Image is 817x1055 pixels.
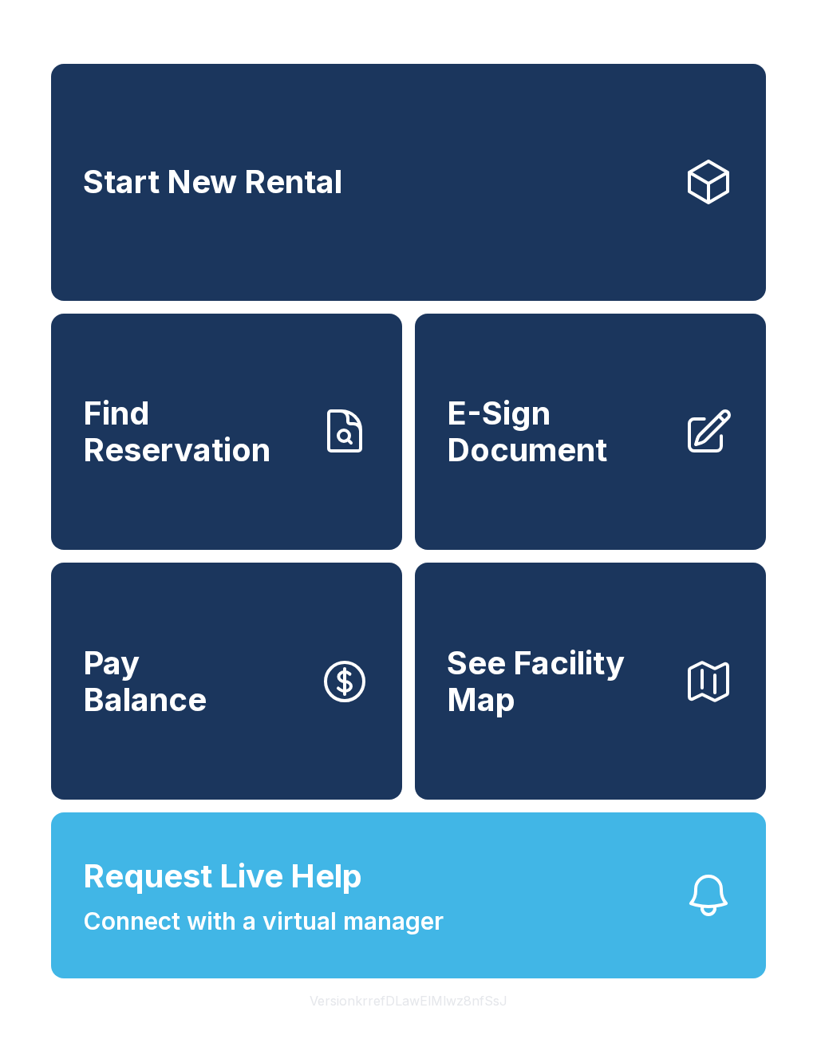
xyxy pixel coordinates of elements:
[83,852,362,900] span: Request Live Help
[51,812,766,978] button: Request Live HelpConnect with a virtual manager
[83,164,342,200] span: Start New Rental
[51,563,402,800] button: PayBalance
[83,395,306,468] span: Find Reservation
[297,978,520,1023] button: VersionkrrefDLawElMlwz8nfSsJ
[447,645,670,717] span: See Facility Map
[51,314,402,551] a: Find Reservation
[447,395,670,468] span: E-Sign Document
[83,903,444,939] span: Connect with a virtual manager
[415,563,766,800] button: See Facility Map
[83,645,207,717] span: Pay Balance
[415,314,766,551] a: E-Sign Document
[51,64,766,301] a: Start New Rental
